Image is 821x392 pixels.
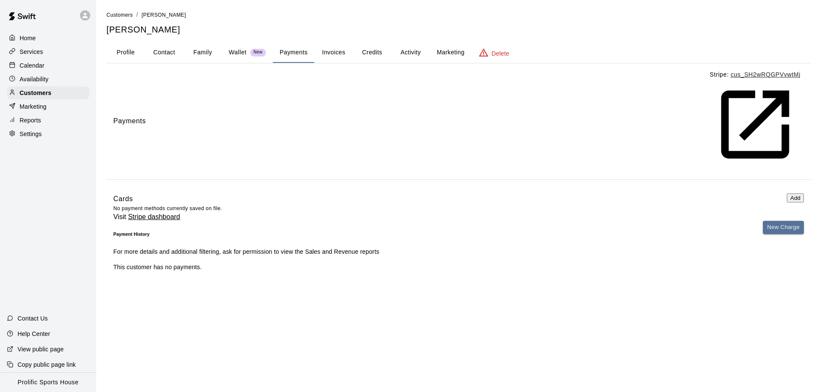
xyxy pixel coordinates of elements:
[106,42,811,63] div: basic tabs example
[136,10,138,19] li: /
[113,116,710,127] span: Payments
[7,59,89,72] a: Calendar
[113,247,379,256] p: For more details and additional filtering, ask for permission to view the Sales and Revenue reports
[183,42,222,63] button: Family
[7,100,89,113] a: Marketing
[7,45,89,58] a: Services
[106,12,133,18] span: Customers
[20,48,43,56] p: Services
[787,193,804,202] button: Add
[710,71,800,171] a: cus_SH2wRQGPVvwtMj
[18,360,76,369] p: Copy public page link
[250,50,266,55] span: New
[20,130,42,138] p: Settings
[113,205,222,211] span: No payment methods currently saved on file.
[106,10,811,20] nav: breadcrumb
[20,61,44,70] p: Calendar
[20,75,49,83] p: Availability
[106,24,811,36] h5: [PERSON_NAME]
[113,193,133,205] h6: Cards
[18,378,78,387] p: Prolific Sports House
[7,86,89,99] a: Customers
[229,48,247,57] p: Wallet
[710,70,800,172] p: Stripe:
[20,102,47,111] p: Marketing
[353,42,391,63] button: Credits
[7,32,89,45] a: Home
[113,213,180,220] span: Visit
[20,34,36,42] p: Home
[7,73,89,86] a: Availability
[128,213,180,220] a: You don't have the permission to visit the Stripe dashboard
[113,232,379,237] h6: Payment History
[18,330,50,338] p: Help Center
[20,89,51,97] p: Customers
[391,42,430,63] button: Activity
[142,12,186,18] span: [PERSON_NAME]
[430,42,471,63] button: Marketing
[113,263,804,271] p: This customer has no payments.
[106,11,133,18] a: Customers
[106,42,145,63] button: Profile
[128,213,180,220] u: Stripe dashboard
[7,128,89,140] a: Settings
[763,221,804,234] button: New Charge
[145,42,183,63] button: Contact
[20,116,41,125] p: Reports
[492,49,509,58] p: Delete
[7,114,89,127] a: Reports
[273,42,314,63] button: Payments
[18,314,48,323] p: Contact Us
[18,345,64,353] p: View public page
[314,42,353,63] button: Invoices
